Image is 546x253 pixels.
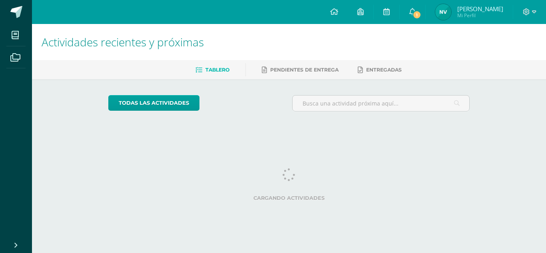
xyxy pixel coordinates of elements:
[358,64,402,76] a: Entregadas
[195,64,229,76] a: Tablero
[108,95,199,111] a: todas las Actividades
[457,12,503,19] span: Mi Perfil
[366,67,402,73] span: Entregadas
[262,64,339,76] a: Pendientes de entrega
[435,4,451,20] img: 5b387f562a95f67f7a843b1e28be049b.png
[457,5,503,13] span: [PERSON_NAME]
[108,195,470,201] label: Cargando actividades
[293,96,470,111] input: Busca una actividad próxima aquí...
[42,34,204,50] span: Actividades recientes y próximas
[270,67,339,73] span: Pendientes de entrega
[205,67,229,73] span: Tablero
[412,10,421,19] span: 1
